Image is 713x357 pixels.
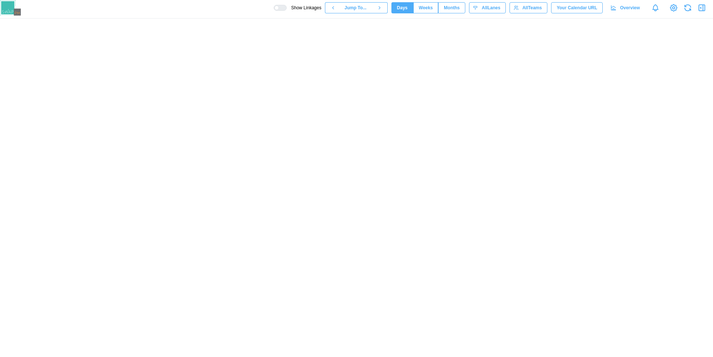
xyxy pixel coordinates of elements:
span: Overview [620,3,640,13]
a: Notifications [649,1,662,14]
span: Your Calendar URL [557,3,597,13]
button: Days [391,2,413,13]
a: View Project [668,3,679,13]
button: Your Calendar URL [551,2,603,13]
button: Open Drawer [697,3,707,13]
button: Months [438,2,465,13]
a: Overview [606,2,645,13]
span: Jump To... [345,3,367,13]
span: Days [397,3,408,13]
span: Show Linkages [287,5,321,11]
span: Weeks [419,3,433,13]
span: All Teams [522,3,542,13]
span: Months [444,3,460,13]
button: Weeks [413,2,439,13]
button: AllTeams [509,2,547,13]
button: Refresh Grid [683,3,693,13]
button: AllLanes [469,2,506,13]
span: All Lanes [482,3,500,13]
button: Jump To... [341,2,371,13]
